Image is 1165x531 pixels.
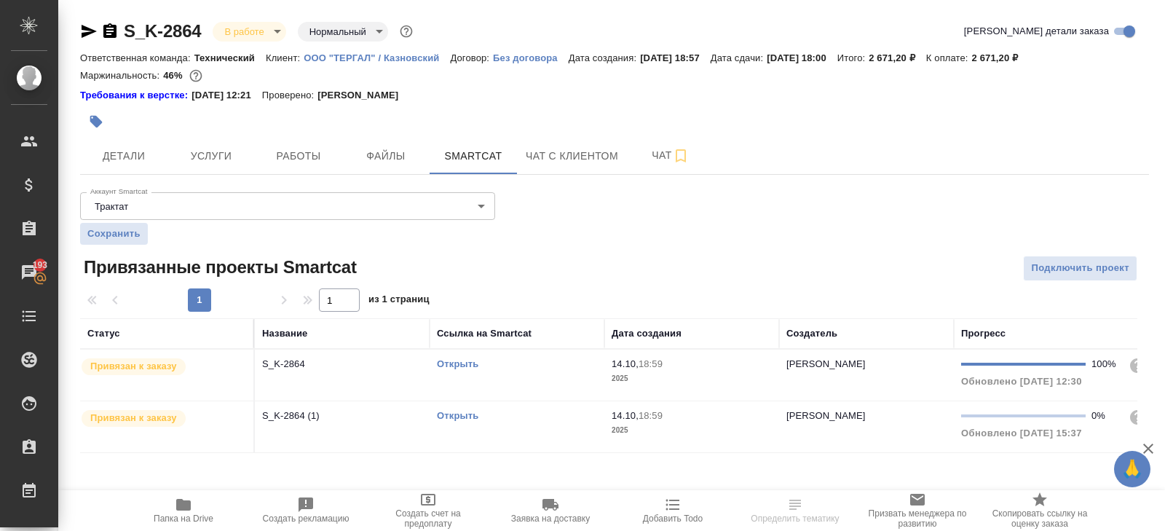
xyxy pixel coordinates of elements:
div: Создатель [786,326,837,341]
div: В работе [213,22,285,42]
p: 18:59 [639,410,663,421]
button: Определить тематику [734,490,856,531]
span: Определить тематику [751,514,839,524]
p: [PERSON_NAME] [786,410,866,421]
span: Чат с клиентом [526,147,618,165]
p: Итого: [837,52,869,63]
a: Без договора [493,51,569,63]
p: S_K-2864 (1) [262,409,422,423]
div: В работе [298,22,388,42]
p: [DATE] 18:00 [767,52,837,63]
p: Ответственная команда: [80,52,194,63]
span: Подключить проект [1031,260,1129,277]
button: Заявка на доставку [489,490,612,531]
p: S_K-2864 [262,357,422,371]
span: 🙏 [1120,454,1145,484]
span: Привязанные проекты Smartcat [80,256,357,279]
span: Сохранить [87,227,141,241]
p: 2025 [612,423,772,438]
button: Скопировать ссылку для ЯМессенджера [80,23,98,40]
div: Прогресс [961,326,1006,341]
p: 2 671,20 ₽ [869,52,926,63]
span: Детали [89,147,159,165]
span: Создать рекламацию [263,514,349,524]
button: Трактат [90,200,133,213]
div: Нажми, чтобы открыть папку с инструкцией [80,88,191,103]
a: Требования к верстке: [80,88,191,103]
p: [DATE] 18:57 [640,52,711,63]
p: [PERSON_NAME] [317,88,409,103]
button: Нормальный [305,25,371,38]
p: Без договора [493,52,569,63]
button: Доп статусы указывают на важность/срочность заказа [397,22,416,41]
button: Папка на Drive [122,490,245,531]
p: [PERSON_NAME] [786,358,866,369]
p: [DATE] 12:21 [191,88,262,103]
span: 193 [24,258,57,272]
svg: Подписаться [672,147,690,165]
button: Сохранить [80,223,148,245]
span: из 1 страниц [368,291,430,312]
span: Обновлено [DATE] 12:30 [961,376,1082,387]
p: Привязан к заказу [90,359,177,374]
p: К оплате: [926,52,972,63]
button: Создать рекламацию [245,490,367,531]
div: Ссылка на Smartcat [437,326,532,341]
p: Маржинальность: [80,70,163,81]
a: S_K-2864 [124,21,201,41]
p: Технический [194,52,266,63]
button: Призвать менеджера по развитию [856,490,979,531]
a: Открыть [437,410,478,421]
a: Открыть [437,358,478,369]
button: Создать счет на предоплату [367,490,489,531]
a: ООО "ТЕРГАЛ" / Казновский [304,51,450,63]
span: Призвать менеджера по развитию [865,508,970,529]
p: Привязан к заказу [90,411,177,425]
p: 14.10, [612,410,639,421]
p: Проверено: [262,88,318,103]
span: [PERSON_NAME] детали заказа [964,24,1109,39]
p: Клиент: [266,52,304,63]
p: 2025 [612,371,772,386]
p: Дата сдачи: [711,52,767,63]
button: 🙏 [1114,451,1150,487]
span: Услуги [176,147,246,165]
button: В работе [220,25,268,38]
button: 1197.25 RUB; [186,66,205,85]
a: 193 [4,254,55,291]
span: Заявка на доставку [511,514,590,524]
button: Скопировать ссылку [101,23,119,40]
p: ООО "ТЕРГАЛ" / Казновский [304,52,450,63]
span: Чат [636,146,706,165]
button: Скопировать ссылку на оценку заказа [979,490,1101,531]
p: 18:59 [639,358,663,369]
p: 14.10, [612,358,639,369]
span: Обновлено [DATE] 15:37 [961,428,1082,438]
p: Дата создания: [569,52,640,63]
span: Скопировать ссылку на оценку заказа [987,508,1092,529]
div: Дата создания [612,326,682,341]
button: Добавить тэг [80,106,112,138]
button: Подключить проект [1023,256,1137,281]
span: Добавить Todo [643,514,703,524]
div: Название [262,326,307,341]
div: Статус [87,326,120,341]
div: 0% [1091,409,1117,423]
button: Добавить Todo [612,490,734,531]
span: Smartcat [438,147,508,165]
span: Работы [264,147,333,165]
div: 100% [1091,357,1117,371]
span: Папка на Drive [154,514,213,524]
p: 46% [163,70,186,81]
span: Файлы [351,147,421,165]
p: 2 671,20 ₽ [972,52,1030,63]
div: Трактат [80,192,495,220]
span: Создать счет на предоплату [376,508,481,529]
p: Договор: [450,52,493,63]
